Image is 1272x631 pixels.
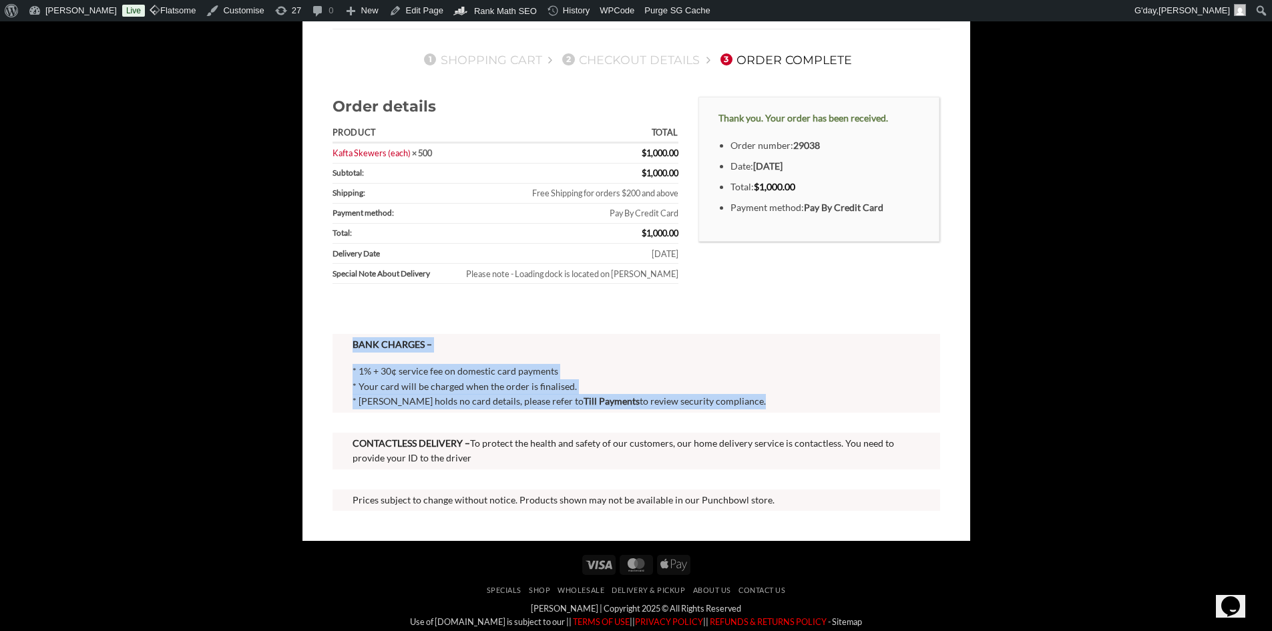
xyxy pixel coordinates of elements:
[1234,4,1246,16] img: Avatar of Zacky Kawtharani
[529,586,550,594] a: SHOP
[730,200,919,216] li: Payment method:
[353,365,558,377] span: * 1% + 30¢ service fee on domestic card payments
[738,586,785,594] a: Contact Us
[353,339,432,350] strong: BANK CHARGES –
[333,42,940,77] nav: Checkout steps
[642,168,678,178] span: 1,000.00
[333,204,445,224] th: Payment method:
[333,148,411,158] a: Kafta Skewers (each)
[693,586,731,594] a: About Us
[832,616,862,627] a: Sitemap
[753,160,783,172] strong: [DATE]
[353,437,894,464] span: To protect the health and safety of our customers, our home delivery service is contactless. You ...
[122,5,145,17] a: Live
[730,159,919,174] li: Date:
[793,140,820,151] strong: 29038
[424,53,436,65] span: 1
[474,6,537,16] span: Rank Math SEO
[487,586,521,594] a: Specials
[828,616,831,627] a: -
[333,244,445,264] th: Delivery Date
[642,228,646,238] span: $
[353,494,775,505] span: Prices subject to change without notice. Products shown may not be available in our Punchbowl store.
[333,184,445,204] th: Shipping:
[412,148,432,158] strong: × 500
[353,381,577,392] span: * Your card will be charged when the order is finalised.
[718,112,888,124] strong: Thank you. Your order has been received.
[804,202,883,213] strong: Pay By Credit Card
[580,553,692,575] div: Payment icons
[642,228,678,238] span: 1,000.00
[572,616,630,627] a: TERMS OF USE
[1216,578,1259,618] iframe: chat widget
[333,264,445,284] th: Special Note About Delivery
[562,53,574,65] span: 2
[353,437,470,449] strong: CONTACTLESS DELIVERY –
[754,181,795,192] bdi: 1,000.00
[573,616,630,627] font: TERMS OF USE
[444,124,678,144] th: Total
[353,395,766,407] span: * [PERSON_NAME] holds no card details, please refer to to review security compliance.
[708,616,827,627] a: REFUNDS & RETURNS POLICY
[444,184,678,204] td: Free Shipping for orders $200 and above
[420,53,542,67] a: 1Shopping Cart
[333,164,445,184] th: Subtotal:
[558,53,700,67] a: 2Checkout details
[642,148,646,158] span: $
[333,124,445,144] th: Product
[558,586,604,594] a: Wholesale
[730,180,919,195] li: Total:
[612,586,685,594] a: Delivery & Pickup
[333,224,445,244] th: Total:
[444,264,678,284] td: Please note - Loading dock is located on [PERSON_NAME]
[642,168,646,178] span: $
[730,138,919,154] li: Order number:
[635,616,703,627] a: PRIVACY POLICY
[1158,5,1230,15] span: [PERSON_NAME]
[444,204,678,224] td: Pay By Credit Card
[710,616,827,627] font: REFUNDS & RETURNS POLICY
[333,97,678,116] h2: Order details
[584,395,640,407] a: Till Payments
[642,148,678,158] bdi: 1,000.00
[444,244,678,264] td: [DATE]
[754,181,759,192] span: $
